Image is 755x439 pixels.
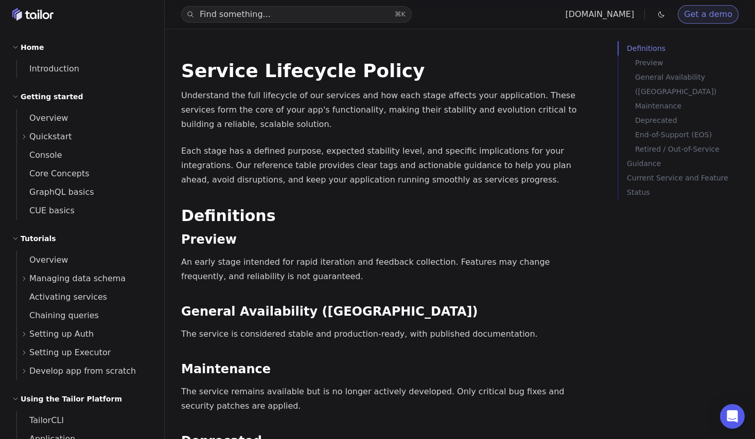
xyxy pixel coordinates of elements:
span: GraphQL basics [17,187,94,197]
h2: Getting started [21,90,83,103]
a: Definitions [627,41,751,56]
a: Get a demo [678,5,739,24]
a: Overview [17,109,152,127]
p: Understand the full lifecycle of our services and how each stage affects your application. These ... [181,88,593,132]
a: Overview [17,251,152,269]
span: Introduction [17,64,79,74]
span: Quickstart [29,130,72,144]
p: Each stage has a defined purpose, expected stability level, and specific implications for your in... [181,144,593,187]
h2: Home [21,41,44,53]
span: Core Concepts [17,169,90,178]
p: The service remains available but is no longer actively developed. Only critical bug fixes and se... [181,385,593,413]
button: Toggle dark mode [655,8,668,21]
p: The service is considered stable and production-ready, with published documentation. [181,327,593,341]
a: Home [12,8,54,21]
span: Managing data schema [29,271,126,286]
span: Overview [17,255,68,265]
h2: Tutorials [21,232,56,245]
p: An early stage intended for rapid iteration and feedback collection. Features may change frequent... [181,255,593,284]
a: Definitions [181,207,276,225]
h2: Using the Tailor Platform [21,393,122,405]
a: CUE basics [17,202,152,220]
a: Activating services [17,288,152,306]
a: Preview [635,56,751,70]
span: Develop app from scratch [29,364,136,378]
span: Setting up Executor [29,345,111,360]
a: General Availability ([GEOGRAPHIC_DATA]) [635,70,751,99]
a: Retired / Out-of-Service [635,142,751,156]
span: Activating services [17,292,107,302]
a: GraphQL basics [17,183,152,202]
a: Core Concepts [17,164,152,183]
span: Overview [17,113,68,123]
a: Current Service and Feature Status [627,171,751,199]
kbd: K [401,10,406,18]
a: Deprecated [635,113,751,127]
span: Chaining queries [17,310,99,320]
a: Service Lifecycle Policy [181,60,425,81]
a: Maintenance [181,362,271,376]
button: Find something...⌘K [181,6,412,23]
a: Maintenance [635,99,751,113]
a: Introduction [17,60,152,78]
a: Console [17,146,152,164]
kbd: ⌘ [394,10,401,18]
a: Chaining queries [17,306,152,325]
span: Setting up Auth [29,327,94,341]
span: CUE basics [17,206,75,215]
span: Console [17,150,62,160]
a: End-of-Support (EOS) [635,127,751,142]
a: TailorCLI [17,411,152,430]
a: General Availability ([GEOGRAPHIC_DATA]) [181,304,478,319]
span: TailorCLI [17,415,64,425]
a: Guidance [627,156,751,171]
a: Preview [181,232,237,247]
a: [DOMAIN_NAME] [565,9,634,19]
div: Open Intercom Messenger [720,404,745,429]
